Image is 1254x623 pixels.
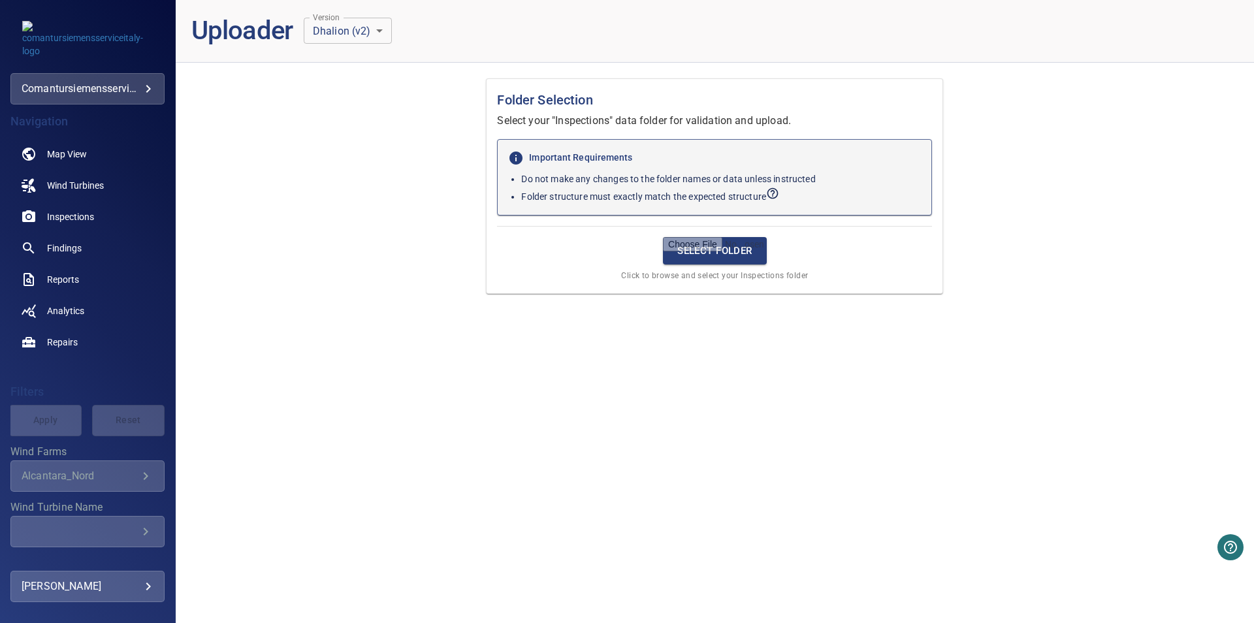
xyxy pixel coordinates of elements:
[10,232,165,264] a: findings noActive
[10,201,165,232] a: inspections noActive
[10,447,165,457] label: Wind Farms
[10,138,165,170] a: map noActive
[47,242,82,255] span: Findings
[10,295,165,327] a: analytics noActive
[497,89,932,110] h1: Folder Selection
[47,336,78,349] span: Repairs
[47,210,94,223] span: Inspections
[10,516,165,547] div: Wind Turbine Name
[621,270,808,283] span: Click to browse and select your Inspections folder
[304,18,392,44] div: Dhalion (v2)
[47,179,104,192] span: Wind Turbines
[22,576,153,597] div: [PERSON_NAME]
[22,470,138,482] div: Alcantara_Nord
[10,73,165,104] div: comantursiemensserviceitaly
[47,304,84,317] span: Analytics
[10,502,165,513] label: Wind Turbine Name
[10,327,165,358] a: repairs noActive
[191,16,293,46] h1: Uploader
[47,273,79,286] span: Reports
[10,115,165,128] h4: Navigation
[497,113,932,129] p: Select your "Inspections" data folder for validation and upload.
[508,150,921,166] h6: Important Requirements
[22,21,153,57] img: comantursiemensserviceitaly-logo
[10,170,165,201] a: windturbines noActive
[22,78,153,99] div: comantursiemensserviceitaly
[521,172,921,185] p: Do not make any changes to the folder names or data unless instructed
[10,385,165,398] h4: Filters
[10,264,165,295] a: reports noActive
[47,148,87,161] span: Map View
[10,460,165,492] div: Wind Farms
[521,191,779,202] span: View expected folder structure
